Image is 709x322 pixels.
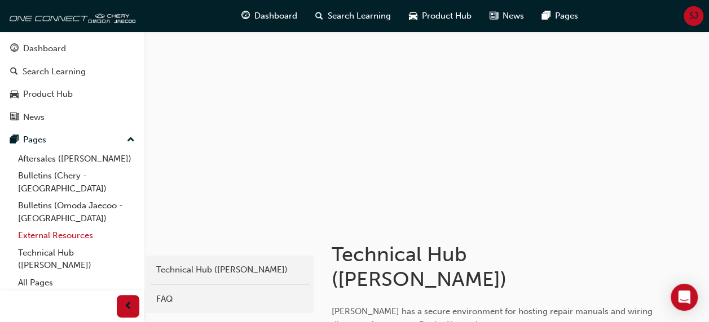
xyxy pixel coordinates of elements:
span: guage-icon [241,9,250,23]
a: Bulletins (Omoda Jaecoo - [GEOGRAPHIC_DATA]) [14,197,139,227]
span: pages-icon [10,135,19,145]
span: Search Learning [328,10,391,23]
a: search-iconSearch Learning [306,5,400,28]
span: guage-icon [10,44,19,54]
h1: Technical Hub ([PERSON_NAME]) [332,242,623,291]
a: All Pages [14,274,139,292]
span: news-icon [490,9,498,23]
span: Pages [555,10,578,23]
div: FAQ [156,293,303,306]
a: Dashboard [5,38,139,59]
a: guage-iconDashboard [232,5,306,28]
span: SJ [689,10,698,23]
a: Technical Hub ([PERSON_NAME]) [14,244,139,274]
button: Pages [5,129,139,150]
div: Open Intercom Messenger [671,284,698,311]
div: Search Learning [23,65,86,78]
span: news-icon [10,113,19,123]
span: pages-icon [542,9,551,23]
a: Technical Hub ([PERSON_NAME]) [151,260,309,280]
span: prev-icon [124,299,133,314]
div: Dashboard [23,42,66,55]
a: Product Hub [5,84,139,105]
span: search-icon [315,9,323,23]
a: pages-iconPages [533,5,587,28]
span: Dashboard [254,10,297,23]
span: Product Hub [422,10,472,23]
a: Bulletins (Chery - [GEOGRAPHIC_DATA]) [14,167,139,197]
a: news-iconNews [481,5,533,28]
a: Search Learning [5,61,139,82]
span: car-icon [409,9,417,23]
span: News [503,10,524,23]
button: SJ [684,6,703,26]
a: FAQ [151,289,309,309]
span: up-icon [127,133,135,147]
img: oneconnect [6,5,135,27]
div: Technical Hub ([PERSON_NAME]) [156,263,303,276]
div: News [23,111,45,124]
div: Product Hub [23,88,73,101]
a: News [5,107,139,128]
div: Pages [23,133,46,146]
a: External Resources [14,227,139,244]
a: car-iconProduct Hub [400,5,481,28]
a: Aftersales ([PERSON_NAME]) [14,150,139,168]
span: search-icon [10,67,18,77]
button: DashboardSearch LearningProduct HubNews [5,36,139,129]
span: car-icon [10,90,19,100]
